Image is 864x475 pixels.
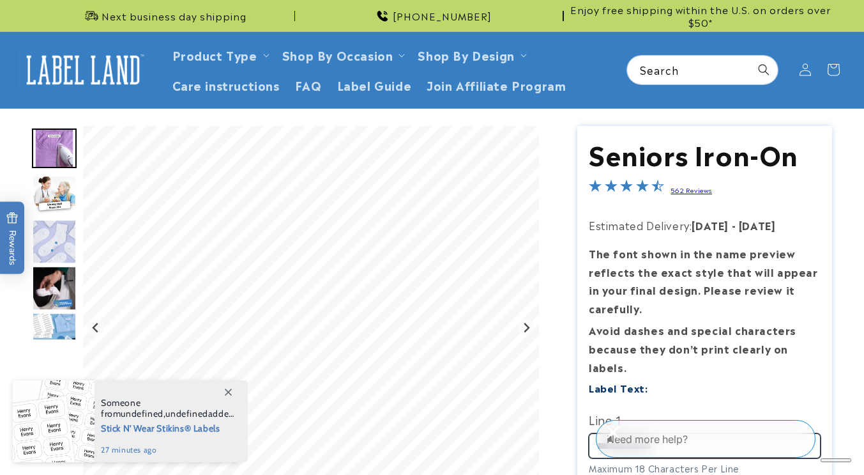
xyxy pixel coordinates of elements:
[750,56,778,84] button: Search
[6,212,19,265] span: Rewards
[330,70,420,100] a: Label Guide
[393,10,492,22] span: [PHONE_NUMBER]
[32,266,77,311] div: Go to slide 4
[589,380,648,395] label: Label Text:
[101,398,234,419] span: Someone from , added this product to their cart.
[589,216,821,235] p: Estimated Delivery:
[87,319,105,336] button: Go to last slide
[671,185,712,194] a: 562 Reviews - open in a new tab
[427,77,566,92] span: Join Affiliate Program
[589,462,821,475] div: Maximum 18 Characters Per Line
[589,181,664,196] span: 4.4-star overall rating
[101,444,234,456] span: 27 minutes ago
[32,126,77,171] div: Go to slide 1
[732,217,736,233] strong: -
[692,217,729,233] strong: [DATE]
[589,245,818,316] strong: The font shown in the name preview reflects the exact style that will appear in your final design...
[418,46,514,63] a: Shop By Design
[337,77,412,92] span: Label Guide
[32,219,77,264] img: Nursing Home Iron-On - Label Land
[165,408,208,419] span: undefined
[172,77,280,92] span: Care instructions
[165,40,275,70] summary: Product Type
[275,40,411,70] summary: Shop By Occasion
[102,10,246,22] span: Next business day shipping
[121,408,163,419] span: undefined
[589,409,821,430] label: Line 1
[518,319,535,336] button: Next slide
[739,217,776,233] strong: [DATE]
[32,266,77,311] img: Nursing Home Iron-On - Label Land
[32,313,77,357] img: Nursing Home Iron-On - Label Land
[101,419,234,435] span: Stick N' Wear Stikins® Labels
[172,46,257,63] a: Product Type
[32,173,77,217] div: Go to slide 2
[32,175,77,215] img: Nurse with an elderly woman and an iron on label
[295,77,322,92] span: FAQ
[32,313,77,357] div: Go to slide 5
[410,40,531,70] summary: Shop By Design
[596,415,851,462] iframe: Gorgias Floating Chat
[15,45,152,95] a: Label Land
[165,70,287,100] a: Care instructions
[589,322,796,375] strong: Avoid dashes and special characters because they don’t print clearly on labels.
[589,137,821,170] h1: Seniors Iron-On
[287,70,330,100] a: FAQ
[569,3,832,28] span: Enjoy free shipping within the U.S. on orders over $50*
[282,47,393,62] span: Shop By Occasion
[32,128,77,168] img: Iron on name label being ironed to shirt
[19,50,147,90] img: Label Land
[419,70,573,100] a: Join Affiliate Program
[32,219,77,264] div: Go to slide 3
